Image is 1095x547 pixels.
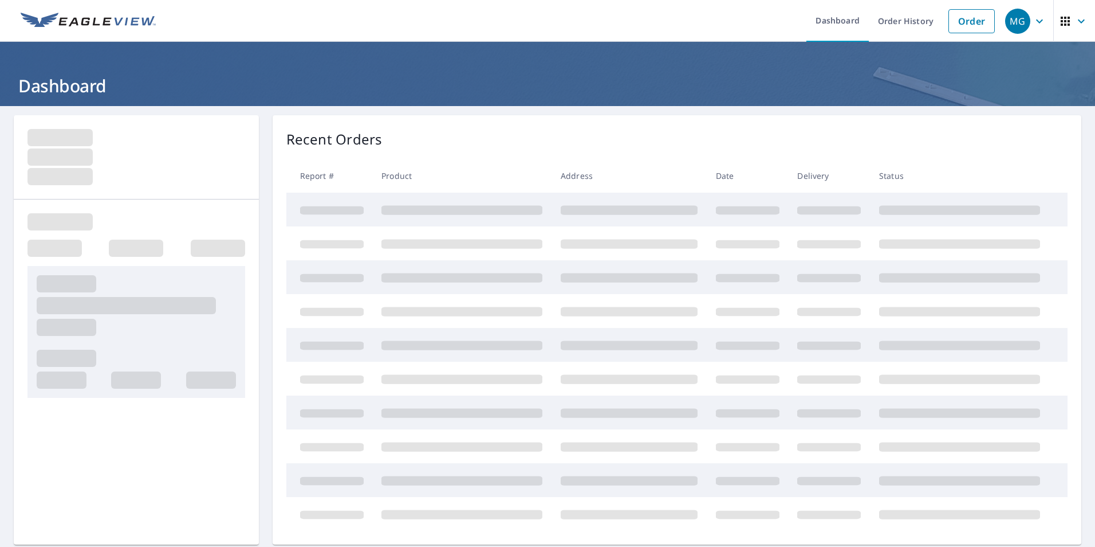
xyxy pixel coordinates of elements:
div: MG [1005,9,1030,34]
th: Status [870,159,1049,193]
a: Order [948,9,995,33]
th: Address [552,159,707,193]
th: Product [372,159,552,193]
h1: Dashboard [14,74,1081,97]
p: Recent Orders [286,129,383,150]
th: Date [707,159,789,193]
th: Delivery [788,159,870,193]
th: Report # [286,159,373,193]
img: EV Logo [21,13,156,30]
